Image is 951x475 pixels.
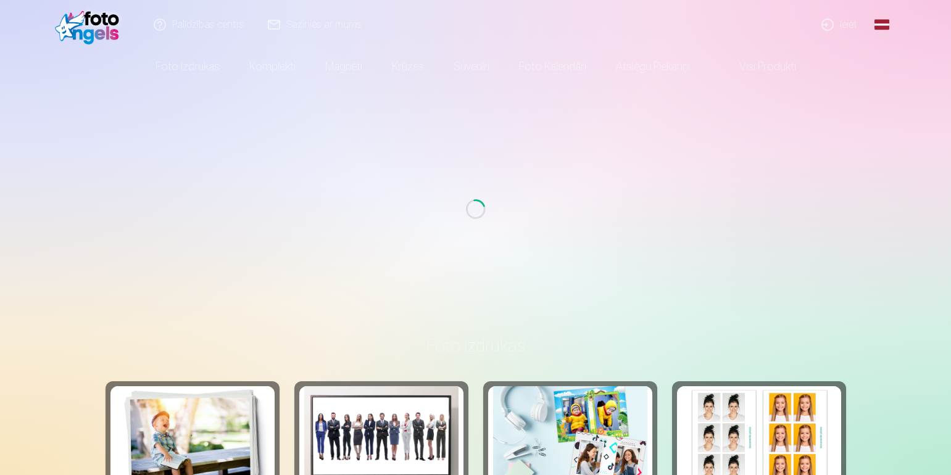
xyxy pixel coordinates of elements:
a: Komplekti [235,49,310,84]
h3: Foto izdrukas [115,334,836,357]
img: /fa1 [55,5,126,44]
a: Suvenīri [439,49,504,84]
a: Atslēgu piekariņi [601,49,705,84]
a: Foto kalendāri [504,49,601,84]
a: Krūzes [377,49,439,84]
a: Foto izdrukas [141,49,235,84]
a: Magnēti [310,49,377,84]
a: Visi produkti [705,49,811,84]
